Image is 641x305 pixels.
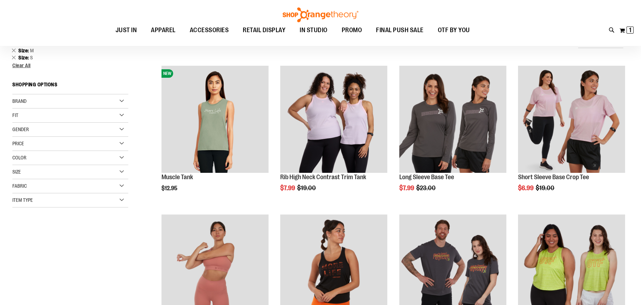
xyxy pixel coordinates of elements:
[399,66,506,173] img: Product image for Long Sleeve Base Tee
[518,66,625,174] a: Product image for Short Sleeve Base Crop Tee
[12,197,33,203] span: Item Type
[399,66,506,174] a: Product image for Long Sleeve Base Tee
[161,185,178,192] span: $12.95
[416,184,437,192] span: $23.00
[297,184,317,192] span: $19.00
[161,174,193,181] a: Muscle Tank
[12,112,18,118] span: Fit
[335,22,369,39] a: PROMO
[12,183,27,189] span: Fabric
[18,48,30,53] span: Size
[158,62,272,210] div: product
[518,174,589,181] a: Short Sleeve Base Crop Tee
[399,174,454,181] a: Long Sleeve Base Tee
[282,7,359,22] img: Shop Orangetheory
[12,63,128,68] a: Clear All
[536,184,555,192] span: $19.00
[438,22,470,38] span: OTF BY YOU
[376,22,424,38] span: FINAL PUSH SALE
[342,22,362,38] span: PROMO
[396,62,510,210] div: product
[518,66,625,173] img: Product image for Short Sleeve Base Crop Tee
[190,22,229,38] span: ACCESSORIES
[280,184,296,192] span: $7.99
[399,184,415,192] span: $7.99
[161,69,173,78] span: NEW
[108,22,144,39] a: JUST IN
[280,66,387,174] a: Rib Tank w/ Contrast Binding primary image
[518,184,535,192] span: $6.99
[514,62,629,210] div: product
[280,174,366,181] a: Rib High Neck Contrast Trim Tank
[12,63,31,68] span: Clear All
[161,66,269,174] a: Muscle TankNEW
[30,55,33,60] span: S
[161,66,269,173] img: Muscle Tank
[12,78,128,94] strong: Shopping Options
[12,169,21,175] span: Size
[30,48,34,53] span: M
[144,22,183,38] a: APPAREL
[236,22,293,39] a: RETAIL DISPLAY
[243,22,286,38] span: RETAIL DISPLAY
[151,22,176,38] span: APPAREL
[277,62,391,210] div: product
[116,22,137,38] span: JUST IN
[12,98,27,104] span: Brand
[300,22,328,38] span: IN STUDIO
[431,22,477,39] a: OTF BY YOU
[18,55,30,60] span: Size
[12,141,24,146] span: Price
[183,22,236,39] a: ACCESSORIES
[12,127,29,132] span: Gender
[12,155,27,160] span: Color
[629,27,631,34] span: 1
[280,66,387,173] img: Rib Tank w/ Contrast Binding primary image
[369,22,431,39] a: FINAL PUSH SALE
[293,22,335,39] a: IN STUDIO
